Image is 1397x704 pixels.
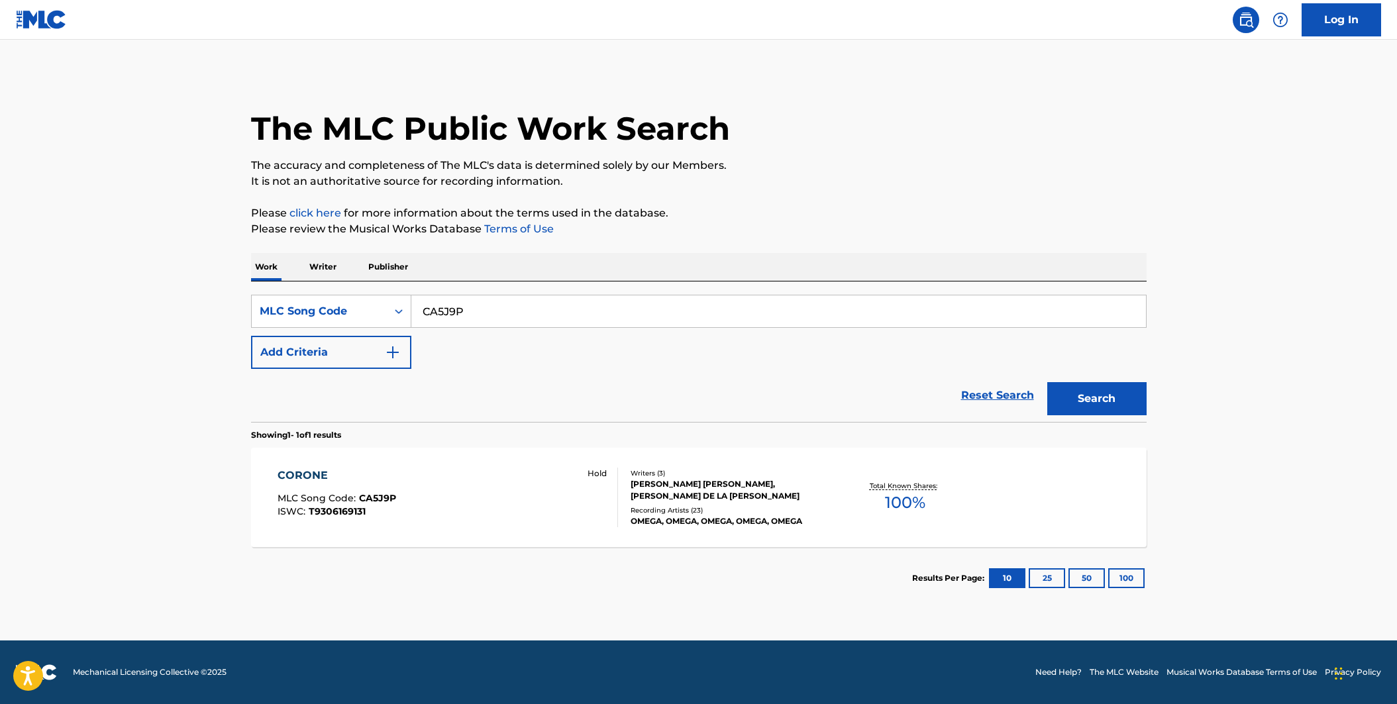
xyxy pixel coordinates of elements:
button: Add Criteria [251,336,411,369]
div: OMEGA, OMEGA, OMEGA, OMEGA, OMEGA [631,515,831,527]
div: Writers ( 3 ) [631,468,831,478]
p: The accuracy and completeness of The MLC's data is determined solely by our Members. [251,158,1147,174]
p: It is not an authoritative source for recording information. [251,174,1147,189]
p: Hold [588,468,607,479]
div: CORONE [278,468,396,483]
div: [PERSON_NAME] [PERSON_NAME], [PERSON_NAME] DE LA [PERSON_NAME] [631,478,831,502]
p: Showing 1 - 1 of 1 results [251,429,341,441]
a: click here [289,207,341,219]
a: Privacy Policy [1325,666,1381,678]
span: Mechanical Licensing Collective © 2025 [73,666,227,678]
p: Results Per Page: [912,572,988,584]
button: 10 [989,568,1025,588]
p: Please for more information about the terms used in the database. [251,205,1147,221]
p: Work [251,253,282,281]
a: The MLC Website [1090,666,1159,678]
p: Writer [305,253,340,281]
button: Search [1047,382,1147,415]
a: Need Help? [1035,666,1082,678]
div: Drag [1335,654,1343,693]
h1: The MLC Public Work Search [251,109,730,148]
span: ISWC : [278,505,309,517]
span: MLC Song Code : [278,492,359,504]
a: Public Search [1233,7,1259,33]
p: Please review the Musical Works Database [251,221,1147,237]
img: logo [16,664,57,680]
a: Reset Search [955,381,1041,410]
p: Total Known Shares: [870,481,941,491]
span: 100 % [885,491,925,515]
a: Musical Works Database Terms of Use [1166,666,1317,678]
button: 50 [1068,568,1105,588]
iframe: Chat Widget [1331,640,1397,704]
a: CORONEMLC Song Code:CA5J9PISWC:T9306169131 HoldWriters (3)[PERSON_NAME] [PERSON_NAME], [PERSON_NA... [251,448,1147,547]
img: MLC Logo [16,10,67,29]
a: Terms of Use [482,223,554,235]
p: Publisher [364,253,412,281]
div: Help [1267,7,1294,33]
form: Search Form [251,295,1147,422]
div: MLC Song Code [260,303,379,319]
button: 25 [1029,568,1065,588]
img: 9d2ae6d4665cec9f34b9.svg [385,344,401,360]
div: Recording Artists ( 23 ) [631,505,831,515]
img: help [1272,12,1288,28]
span: T9306169131 [309,505,366,517]
a: Log In [1302,3,1381,36]
button: 100 [1108,568,1145,588]
span: CA5J9P [359,492,396,504]
img: search [1238,12,1254,28]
